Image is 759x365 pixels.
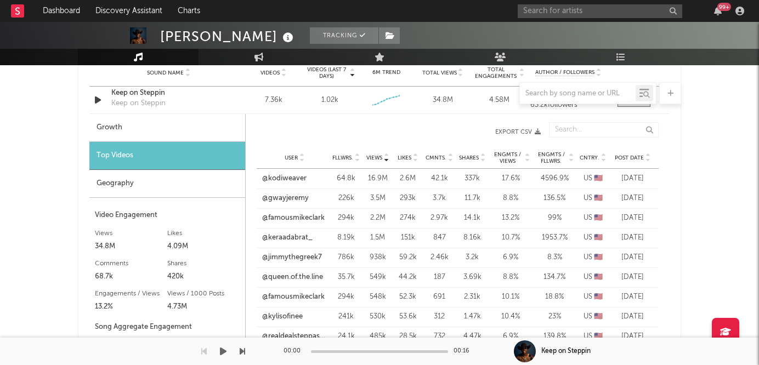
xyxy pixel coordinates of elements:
span: 🇺🇸 [594,234,603,241]
div: 6.9 % [491,331,530,342]
span: 🇺🇸 [594,273,603,281]
div: US [579,232,607,243]
div: 293k [395,193,420,204]
button: 99+ [714,7,722,15]
div: US [579,272,607,283]
span: Shares [459,155,479,161]
div: US [579,292,607,303]
span: User [285,155,298,161]
div: 17.6 % [491,173,530,184]
div: US [579,331,607,342]
button: Export CSV [268,129,541,135]
div: [DATE] [612,272,653,283]
div: 139.8 % [535,331,574,342]
div: 294k [332,213,360,224]
a: @gwayjeremy [262,193,309,204]
div: 53.6k [395,311,420,322]
div: 00:16 [454,345,475,358]
div: 530k [365,311,390,322]
div: 4.47k [458,331,486,342]
div: 786k [332,252,360,263]
div: [DATE] [612,213,653,224]
div: 99 + [717,3,731,11]
span: Cmnts. [426,155,446,161]
span: Videos (last 7 days) [304,66,349,79]
div: [DATE] [612,252,653,263]
div: 485k [365,331,390,342]
div: 14.1k [458,213,486,224]
div: 8.8 % [491,193,530,204]
div: 8.16k [458,232,486,243]
span: 🇺🇸 [594,214,603,221]
div: [DATE] [612,292,653,303]
div: 732 [426,331,453,342]
div: Geography [89,170,245,198]
div: 187 [426,272,453,283]
span: 🇺🇸 [594,333,603,340]
div: Keep on Steppin [541,346,591,356]
div: 8.8 % [491,272,530,283]
div: [DATE] [612,311,653,322]
div: US [579,311,607,322]
div: 10.4 % [491,311,530,322]
div: 1.5M [365,232,390,243]
div: 64.8k [332,173,360,184]
div: 42.1k [426,173,453,184]
div: 59.2k [395,252,420,263]
div: 2.6M [395,173,420,184]
div: 6.9 % [491,252,530,263]
div: Likes [167,227,240,240]
div: 134.7 % [535,272,574,283]
span: Engmts / Views [491,151,523,164]
span: Total Engagements [474,66,518,79]
div: [DATE] [612,331,653,342]
div: 23 % [535,311,574,322]
span: 🇺🇸 [594,313,603,320]
a: @queen.of.the.line [262,272,323,283]
div: 3.2k [458,252,486,263]
span: Engmts / Fllwrs. [535,151,567,164]
div: Song Aggregate Engagement [95,321,240,334]
div: 63.2k followers [530,101,607,109]
div: 52.3k [395,292,420,303]
a: @kodiweaver [262,173,307,184]
div: 2.97k [426,213,453,224]
div: 3.7k [426,193,453,204]
span: Videos [260,70,280,76]
input: Search by song name or URL [520,89,636,98]
div: 35.7k [332,272,360,283]
span: Likes [398,155,411,161]
div: 4596.9 % [535,173,574,184]
div: 549k [365,272,390,283]
div: 10.7 % [491,232,530,243]
div: 226k [332,193,360,204]
span: Sound Name [147,70,184,76]
div: 274k [395,213,420,224]
div: 2.31k [458,292,486,303]
div: US [579,213,607,224]
a: @jimmythegreek7 [262,252,322,263]
div: US [579,173,607,184]
div: Top Videos [89,142,245,170]
a: @realdealsteppas24 [262,331,327,342]
div: 8.19k [332,232,360,243]
span: Total Views [422,70,457,76]
div: US [579,252,607,263]
div: Views [95,227,167,240]
div: 2.2M [365,213,390,224]
span: 🇺🇸 [594,293,603,300]
div: Growth [89,114,245,142]
div: Shares [167,257,240,270]
div: 34.8M [95,240,167,253]
span: 🇺🇸 [594,195,603,202]
div: 691 [426,292,453,303]
div: 16.9M [365,173,390,184]
span: Fllwrs. [332,155,353,161]
div: 2.46k [426,252,453,263]
div: [PERSON_NAME] [160,27,296,45]
div: 8.3 % [535,252,574,263]
div: Video Engagement [95,209,240,222]
div: 548k [365,292,390,303]
div: 151k [395,232,420,243]
div: 4.09M [167,240,240,253]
